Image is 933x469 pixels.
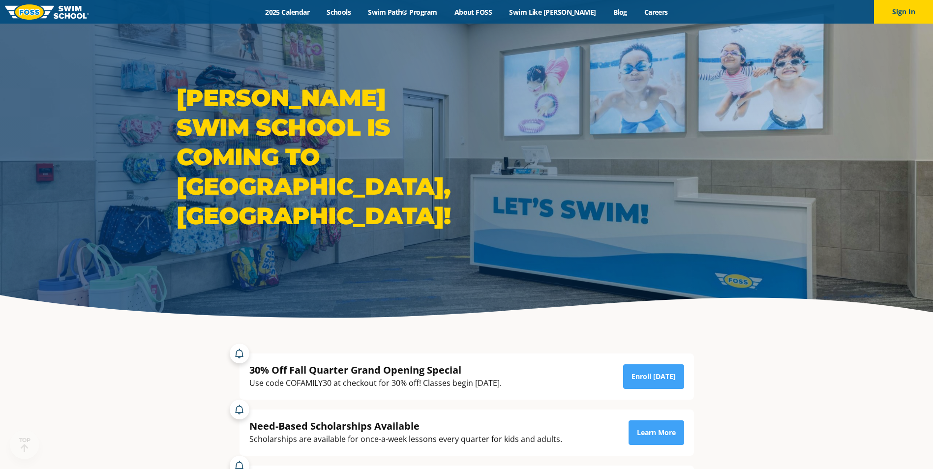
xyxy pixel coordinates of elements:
[5,4,89,20] img: FOSS Swim School Logo
[19,437,30,452] div: TOP
[249,419,562,433] div: Need-Based Scholarships Available
[635,7,676,17] a: Careers
[249,377,502,390] div: Use code COFAMILY30 at checkout for 30% off! Classes begin [DATE].
[249,433,562,446] div: Scholarships are available for once-a-week lessons every quarter for kids and adults.
[177,83,462,231] h1: [PERSON_NAME] Swim School is coming to [GEOGRAPHIC_DATA], [GEOGRAPHIC_DATA]!
[629,420,684,445] a: Learn More
[604,7,635,17] a: Blog
[257,7,318,17] a: 2025 Calendar
[318,7,360,17] a: Schools
[446,7,501,17] a: About FOSS
[360,7,446,17] a: Swim Path® Program
[249,363,502,377] div: 30% Off Fall Quarter Grand Opening Special
[623,364,684,389] a: Enroll [DATE]
[501,7,605,17] a: Swim Like [PERSON_NAME]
